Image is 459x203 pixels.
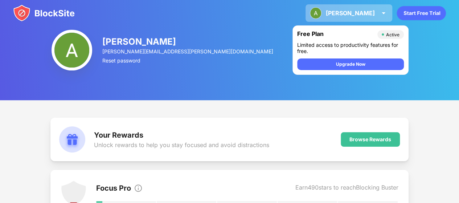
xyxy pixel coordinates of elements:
div: Limited access to productivity features for free. [297,42,404,54]
img: ACg8ocIgyGKcacEq2DClYlPxn-JCCu0Ak6IEgXXUdNZ38QaWNDygTg=s96-c [310,7,321,19]
div: Earn 490 stars to reach Blocking Buster [295,184,398,194]
div: Your Rewards [94,131,269,139]
div: Reset password [102,57,274,64]
img: ACg8ocIgyGKcacEq2DClYlPxn-JCCu0Ak6IEgXXUdNZ38QaWNDygTg=s96-c [52,30,92,70]
div: Active [386,32,399,37]
img: blocksite-icon.svg [13,4,75,22]
div: [PERSON_NAME] [326,9,375,17]
div: animation [397,6,446,20]
div: Focus Pro [96,184,131,194]
div: Upgrade Now [336,61,365,68]
div: [PERSON_NAME][EMAIL_ADDRESS][PERSON_NAME][DOMAIN_NAME] [102,48,274,54]
img: info.svg [134,184,143,192]
div: Free Plan [297,30,374,39]
div: Unlock rewards to help you stay focused and avoid distractions [94,141,269,149]
div: [PERSON_NAME] [102,36,274,47]
div: Browse Rewards [349,137,391,142]
img: rewards.svg [59,126,85,153]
